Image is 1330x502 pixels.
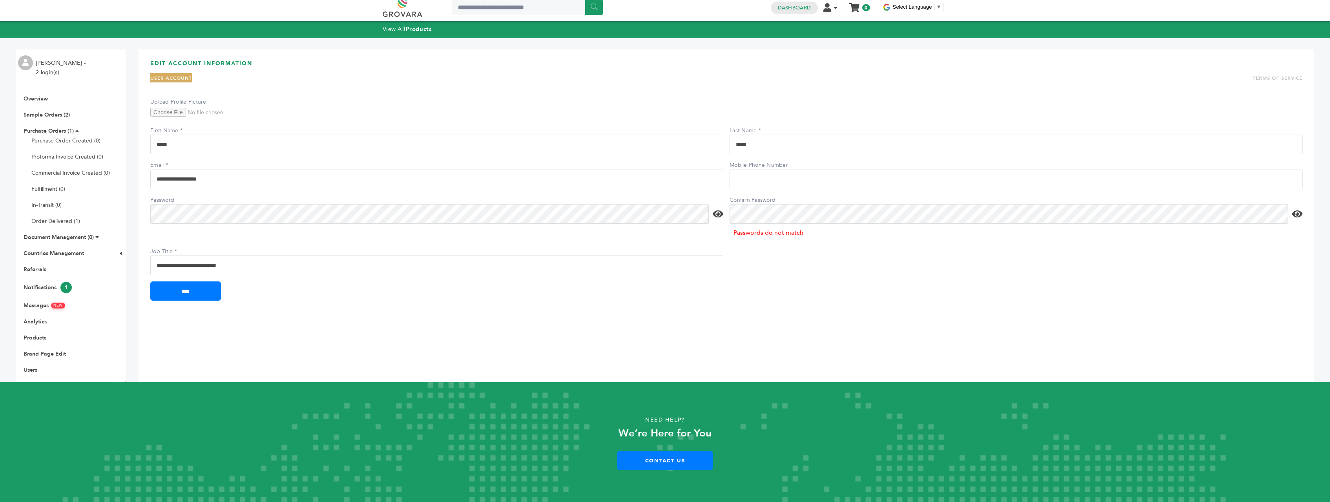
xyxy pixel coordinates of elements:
[778,4,811,11] a: Dashboard
[24,95,48,102] a: Overview
[31,153,103,161] a: Proforma Invoice Created (0)
[893,4,941,10] a: Select Language​
[24,318,47,325] a: Analytics
[150,60,1303,73] h3: EDIT ACCOUNT INFORMATION
[24,302,65,309] a: MessagesNEW
[150,98,206,106] label: Upload Profile Picture
[24,234,94,241] a: Document Management (0)
[60,282,72,293] span: 1
[383,25,432,33] a: View AllProducts
[150,75,192,81] a: USER ACCOUNT
[24,366,37,374] a: Users
[730,226,1303,241] div: Passwords do not match
[150,248,205,256] label: Job Title
[24,111,70,119] a: Sample Orders (2)
[936,4,941,10] span: ▼
[730,161,788,169] label: Mobile Phone Number
[24,250,84,257] a: Countries Management
[31,201,62,209] a: In-Transit (0)
[618,426,712,440] strong: We’re Here for You
[150,161,205,169] label: Email
[850,1,859,9] a: My Cart
[893,4,932,10] span: Select Language
[934,4,934,10] span: ​
[730,196,784,204] label: Confirm Password
[24,334,46,341] a: Products
[24,266,46,273] a: Referrals
[36,58,88,77] li: [PERSON_NAME] - 2 login(s)
[51,303,65,309] span: NEW
[18,55,33,70] img: profile.png
[66,414,1263,426] p: Need Help?
[31,185,65,193] a: Fulfillment (0)
[617,451,713,470] a: Contact Us
[31,169,110,177] a: Commercial Invoice Created (0)
[730,127,784,135] label: Last Name
[24,350,66,358] a: Brand Page Edit
[150,196,205,204] label: Password
[31,217,80,225] a: Order Delivered (1)
[31,137,100,144] a: Purchase Order Created (0)
[862,4,870,11] span: 0
[150,127,205,135] label: First Name
[406,25,432,33] strong: Products
[24,284,72,291] a: Notifications1
[24,127,74,135] a: Purchase Orders (1)
[1253,75,1303,81] a: TERMS OF SERVICE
